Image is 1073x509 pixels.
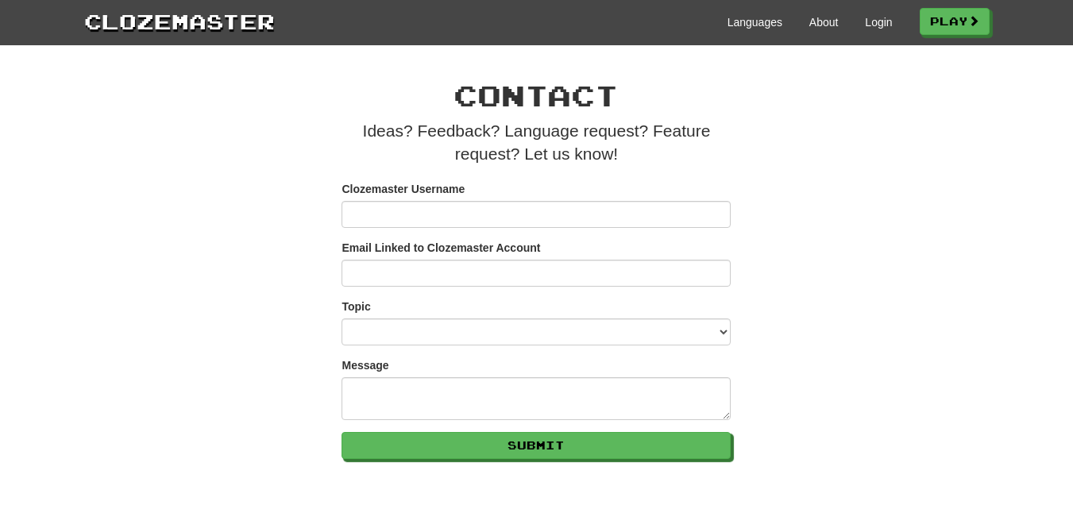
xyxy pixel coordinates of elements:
label: Topic [342,299,370,314]
a: Clozemaster [84,6,275,36]
label: Message [342,357,388,373]
a: Languages [728,14,782,30]
a: About [809,14,839,30]
p: Ideas? Feedback? Language request? Feature request? Let us know! [342,119,731,166]
h1: Contact [342,79,731,111]
label: Email Linked to Clozemaster Account [342,240,540,256]
button: Submit [342,432,731,459]
a: Play [920,8,990,35]
a: Login [865,14,892,30]
label: Clozemaster Username [342,181,465,197]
